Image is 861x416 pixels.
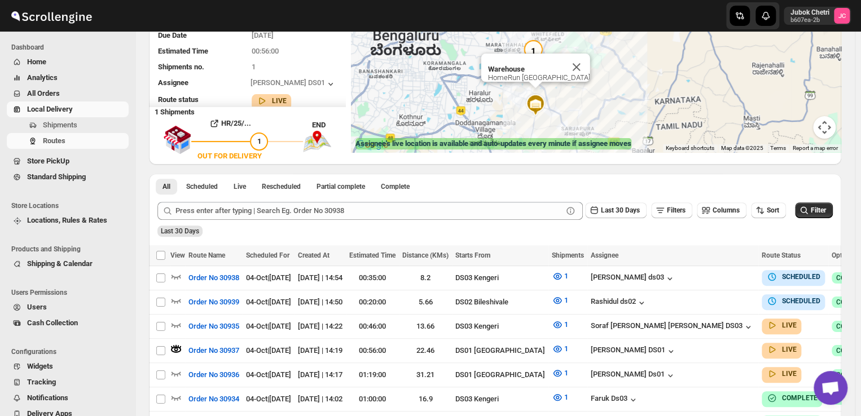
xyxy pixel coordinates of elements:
span: Store PickUp [27,157,69,165]
span: Scheduled [186,182,218,191]
span: Users Permissions [11,288,130,297]
span: 04-Oct | [DATE] [246,298,291,306]
span: Shipments [552,251,584,259]
span: 1 [564,320,568,329]
button: LIVE [766,320,797,331]
button: Home [7,54,129,70]
span: 04-Oct | [DATE] [246,322,291,330]
span: Shipping & Calendar [27,259,93,268]
button: LIVE [256,95,287,107]
div: Soraf [PERSON_NAME] [PERSON_NAME] DS03 [591,321,754,333]
span: Order No 30934 [188,393,239,405]
span: Complete [381,182,410,191]
span: Scheduled For [246,251,289,259]
span: Estimated Time [349,251,396,259]
div: 00:20:00 [349,296,396,308]
span: Jubok Chetri [834,8,850,24]
div: 31.21 [402,369,449,380]
span: Rescheduled [262,182,301,191]
div: [DATE] | 14:17 [298,369,342,380]
a: Terms (opens in new tab) [770,145,786,151]
img: ScrollEngine [9,2,94,30]
button: User menu [784,7,851,25]
button: 1 [545,388,575,406]
button: Filter [795,202,833,218]
div: Rashidul ds02 [591,297,647,308]
input: Press enter after typing | Search Eg. Order No 30938 [175,202,563,220]
button: Filters [651,202,692,218]
span: Home [27,57,46,66]
b: SCHEDULED [782,297,820,305]
span: Distance (KMs) [402,251,449,259]
div: 00:46:00 [349,321,396,332]
span: Columns [713,206,740,214]
span: Assignee [591,251,618,259]
span: Widgets [27,362,53,370]
span: Estimated Time [158,47,208,55]
p: b607ea-2b [790,17,829,24]
button: All Orders [7,86,129,101]
a: Open this area in Google Maps (opens a new window) [354,138,391,152]
span: Analytics [27,73,58,82]
button: 1 [545,291,575,309]
span: Order No 30935 [188,321,239,332]
button: Close [563,54,590,81]
button: Keyboard shortcuts [666,144,714,152]
b: 1 Shipments [149,102,195,116]
div: 00:56:00 [349,345,396,356]
button: SCHEDULED [766,295,820,307]
div: [PERSON_NAME] ds03 [591,273,675,284]
span: Partial complete [317,182,365,191]
div: [DATE] | 14:19 [298,345,342,356]
span: Order No 30938 [188,272,239,284]
b: LIVE [272,97,287,105]
button: Sort [751,202,786,218]
button: Last 30 Days [585,202,647,218]
b: Warehouse [488,65,525,73]
div: Faruk Ds03 [591,394,639,405]
span: Products and Shipping [11,245,130,254]
button: Routes [7,133,129,149]
img: shop.svg [163,118,191,162]
button: Order No 30934 [182,390,246,408]
b: HR/25/... [221,119,251,127]
span: Route status [158,95,199,104]
span: Assignee [158,78,188,87]
span: 1 [257,137,261,145]
span: Created At [298,251,330,259]
div: [PERSON_NAME] Ds01 [591,370,676,381]
div: 5.66 [402,296,449,308]
button: Order No 30935 [182,317,246,335]
span: Last 30 Days [161,227,199,235]
span: Order No 30937 [188,345,239,356]
div: Open chat [814,371,847,405]
img: trip_end.png [303,131,331,152]
span: Notifications [27,393,68,402]
button: Widgets [7,359,129,374]
span: Filter [811,206,826,214]
span: Standard Shipping [27,172,86,181]
a: Report a map error [793,145,838,151]
button: 1 [545,340,575,358]
button: Shipping & Calendar [7,256,129,272]
button: Locations, Rules & Rates [7,213,129,228]
button: Users [7,299,129,315]
button: Order No 30939 [182,293,246,311]
p: Jubok Chetri [790,8,829,17]
button: [PERSON_NAME] DS01 [591,346,676,357]
span: Cash Collection [27,318,78,327]
text: JC [838,12,846,20]
button: COMPLETE [766,392,818,404]
span: Route Status [762,251,801,259]
button: Order No 30936 [182,366,246,384]
button: HR/25/... [191,114,268,132]
span: All Orders [27,89,60,98]
span: Shipments [43,121,77,129]
div: [PERSON_NAME] DS01 [251,78,336,90]
span: Starts From [455,251,490,259]
span: Routes [43,136,65,145]
div: OUT FOR DELIVERY [197,151,262,162]
span: Dashboard [11,43,130,52]
div: 1 [522,40,544,63]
